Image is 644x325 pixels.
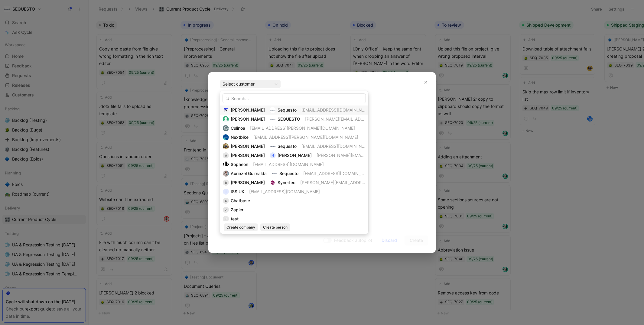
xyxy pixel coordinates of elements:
[279,171,298,176] span: Sequesto
[272,171,278,177] img: logo
[270,143,276,149] img: logo
[231,144,265,149] span: [PERSON_NAME]
[231,116,265,122] span: [PERSON_NAME]
[260,223,290,231] button: Create person
[278,153,312,158] span: [PERSON_NAME]
[249,189,320,194] span: [EMAIL_ADDRESS][DOMAIN_NAME]
[301,107,372,112] span: [EMAIL_ADDRESS][DOMAIN_NAME]
[231,216,239,221] span: test
[223,207,229,213] div: Z
[253,162,324,167] span: [EMAIL_ADDRESS][DOMAIN_NAME]
[223,93,366,103] input: Search...
[270,116,276,122] img: logo
[223,152,229,158] div: A
[278,144,297,149] span: Sequesto
[231,125,245,131] span: Culinoa
[270,180,276,186] img: logo
[223,198,229,204] div: C
[278,107,297,112] span: Sequesto
[224,223,258,231] button: Create company
[301,144,372,149] span: [EMAIL_ADDRESS][DOMAIN_NAME]
[223,180,229,186] div: B
[223,171,229,177] img: 7685993478128_ed1a6d0921ce92c4e1b1_192.jpg
[317,153,490,158] span: [PERSON_NAME][EMAIL_ADDRESS][PERSON_NAME][PERSON_NAME][DOMAIN_NAME]
[223,143,229,149] img: 8853127337383_9bc139a29f7be5a47216_192.jpg
[231,180,265,185] span: [PERSON_NAME]
[231,135,249,140] span: Nextbike
[231,198,250,203] span: Chatbase
[263,224,288,230] span: Create person
[270,152,276,158] div: H
[303,171,374,176] span: [EMAIL_ADDRESS][DOMAIN_NAME]
[231,107,265,112] span: [PERSON_NAME]
[231,153,265,158] span: [PERSON_NAME]
[253,135,358,140] span: [EMAIL_ADDRESS][PERSON_NAME][DOMAIN_NAME]
[223,161,229,167] img: logo
[223,216,229,222] div: t
[300,180,439,185] span: [PERSON_NAME][EMAIL_ADDRESS][PERSON_NAME][DOMAIN_NAME]
[278,180,295,185] span: Synertec
[231,189,244,194] span: ISS UK
[223,189,229,195] div: I
[231,162,248,167] span: Sopheon
[278,116,300,122] span: SEQUESTO
[223,134,229,140] img: logo
[223,125,229,131] img: logo
[223,116,229,122] img: ef05f8996c32ad78c570becbead35197.jpg
[231,171,267,176] span: Auriezel Guirnalda
[231,207,243,212] span: Zapier
[226,224,255,230] span: Create company
[223,107,229,113] img: teamqsg2i0ok5of8jn8l.png
[250,125,355,131] span: [EMAIL_ADDRESS][PERSON_NAME][DOMAIN_NAME]
[270,107,276,113] img: logo
[305,116,444,122] span: [PERSON_NAME][EMAIL_ADDRESS][PERSON_NAME][DOMAIN_NAME]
